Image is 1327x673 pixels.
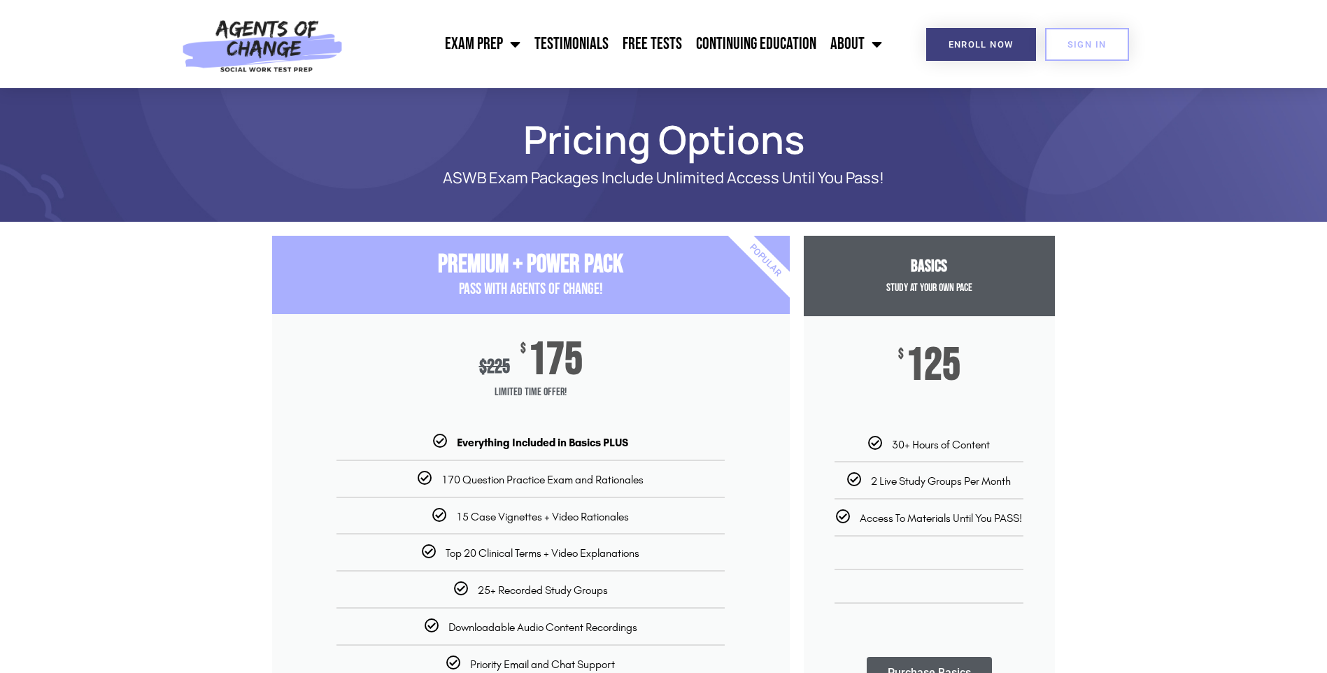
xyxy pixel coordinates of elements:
[1067,40,1107,49] span: SIGN IN
[446,546,639,560] span: Top 20 Clinical Terms + Video Explanations
[265,123,1063,155] h1: Pricing Options
[804,257,1055,277] h3: Basics
[321,169,1007,187] p: ASWB Exam Packages Include Unlimited Access Until You Pass!
[459,280,603,299] span: PASS with AGENTS OF CHANGE!
[350,27,889,62] nav: Menu
[470,658,615,671] span: Priority Email and Chat Support
[456,510,629,523] span: 15 Case Vignettes + Video Rationales
[886,281,972,295] span: Study at your Own Pace
[457,436,628,449] b: Everything Included in Basics PLUS
[689,27,823,62] a: Continuing Education
[823,27,889,62] a: About
[520,342,526,356] span: $
[860,511,1022,525] span: Access To Materials Until You PASS!
[527,27,616,62] a: Testimonials
[438,27,527,62] a: Exam Prep
[478,583,608,597] span: 25+ Recorded Study Groups
[898,348,904,362] span: $
[448,621,637,634] span: Downloadable Audio Content Recordings
[684,180,846,341] div: Popular
[272,378,790,406] span: Limited Time Offer!
[479,355,487,378] span: $
[528,342,583,378] span: 175
[949,40,1014,49] span: Enroll Now
[616,27,689,62] a: Free Tests
[1045,28,1129,61] a: SIGN IN
[272,250,790,280] h3: Premium + Power Pack
[479,355,510,378] div: 225
[926,28,1036,61] a: Enroll Now
[906,348,960,384] span: 125
[871,474,1011,488] span: 2 Live Study Groups Per Month
[892,438,990,451] span: 30+ Hours of Content
[441,473,644,486] span: 170 Question Practice Exam and Rationales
